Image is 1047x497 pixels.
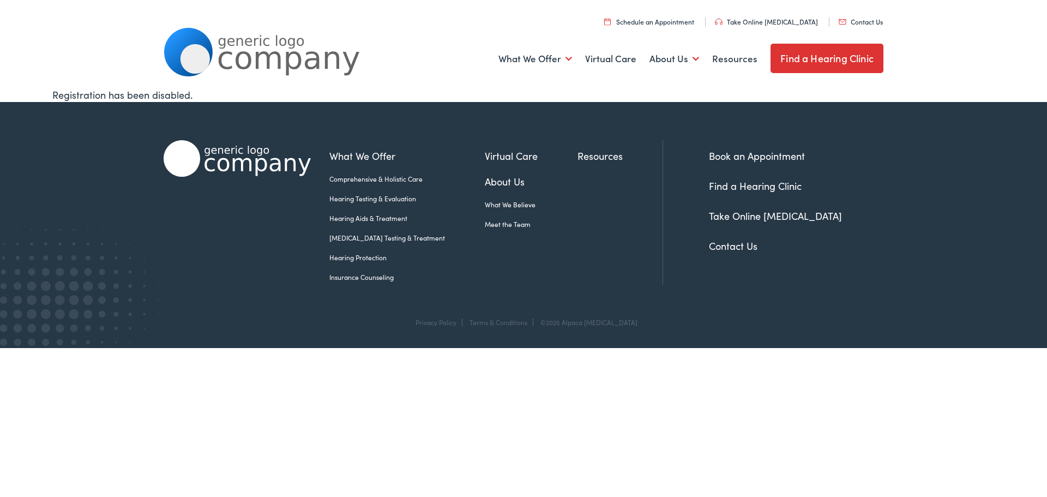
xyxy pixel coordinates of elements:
[164,140,311,177] img: Alpaca Audiology
[329,253,485,262] a: Hearing Protection
[709,179,802,193] a: Find a Hearing Clinic
[498,39,572,79] a: What We Offer
[771,44,883,73] a: Find a Hearing Clinic
[52,87,995,102] div: Registration has been disabled.
[485,200,577,209] a: What We Believe
[715,17,818,26] a: Take Online [MEDICAL_DATA]
[712,39,757,79] a: Resources
[585,39,636,79] a: Virtual Care
[485,174,577,189] a: About Us
[604,17,694,26] a: Schedule an Appointment
[485,219,577,229] a: Meet the Team
[470,318,527,327] a: Terms & Conditions
[709,149,805,163] a: Book an Appointment
[839,17,883,26] a: Contact Us
[329,233,485,243] a: [MEDICAL_DATA] Testing & Treatment
[577,148,663,163] a: Resources
[485,148,577,163] a: Virtual Care
[839,19,846,25] img: utility icon
[329,272,485,282] a: Insurance Counseling
[649,39,699,79] a: About Us
[329,148,485,163] a: What We Offer
[535,319,637,326] div: ©2025 Alpaca [MEDICAL_DATA]
[329,174,485,184] a: Comprehensive & Holistic Care
[604,18,611,25] img: utility icon
[329,194,485,203] a: Hearing Testing & Evaluation
[715,19,723,25] img: utility icon
[329,213,485,223] a: Hearing Aids & Treatment
[416,318,456,327] a: Privacy Policy
[709,209,842,223] a: Take Online [MEDICAL_DATA]
[709,239,757,253] a: Contact Us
